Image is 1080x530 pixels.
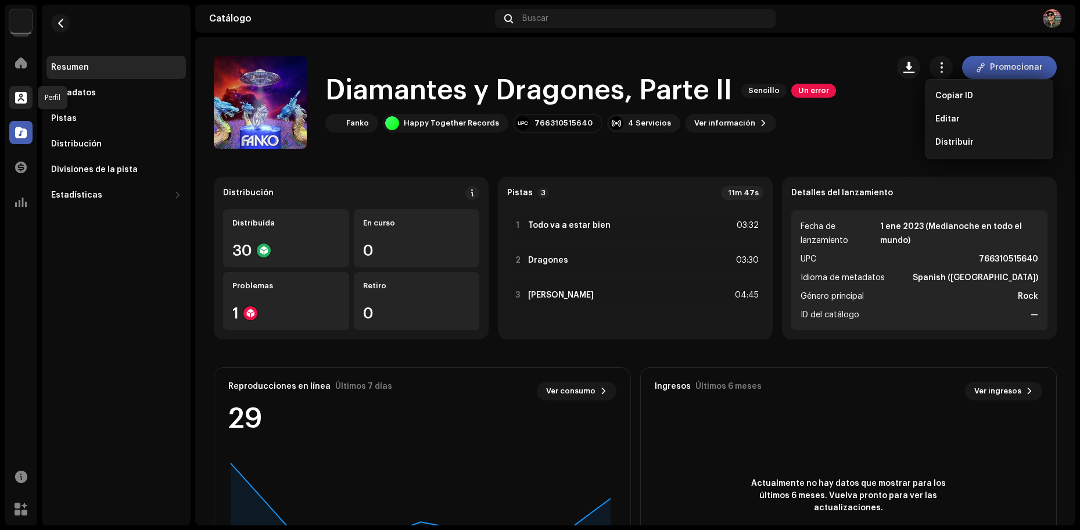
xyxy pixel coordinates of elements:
h1: Diamantes y Dragones, Parte II [325,72,732,109]
re-m-nav-dropdown: Estadísticas [46,184,186,207]
span: Ver consumo [546,379,595,403]
button: Ver consumo [537,382,616,400]
div: 766310515640 [534,119,593,128]
div: 03:32 [733,219,759,232]
div: Distribución [51,139,102,149]
div: Pistas [51,114,77,123]
div: Estadísticas [51,191,102,200]
div: Últimos 7 días [335,382,392,391]
span: Idioma de metadatos [801,271,885,285]
div: Problemas [232,281,340,291]
button: Ver información [685,114,776,132]
img: a8fc7c23-601f-4dea-8175-cca6d5d9dbda [328,116,342,130]
span: Ver ingresos [974,379,1021,403]
p-badge: 3 [537,188,549,198]
span: Un error [791,84,836,98]
span: Buscar [522,14,548,23]
strong: [PERSON_NAME] [528,291,594,300]
strong: Rock [1018,289,1038,303]
div: Fanko [346,119,369,128]
strong: Todo va a estar bien [528,221,611,230]
div: Distribución [223,188,274,198]
div: Divisiones de la pista [51,165,138,174]
re-m-nav-item: Divisiones de la pista [46,158,186,181]
button: Promocionar [962,56,1057,79]
div: Distribuída [232,219,340,228]
strong: Pistas [507,188,533,198]
span: Género principal [801,289,864,303]
div: 11m 47s [721,186,763,200]
div: 04:45 [733,288,759,302]
div: 03:30 [733,253,759,267]
strong: Detalles del lanzamiento [791,188,893,198]
span: Sencillo [741,84,787,98]
div: En curso [363,219,471,228]
re-m-nav-item: Pistas [46,107,186,130]
strong: — [1031,308,1038,322]
div: Ingresos [655,382,691,391]
span: Editar [935,114,960,124]
span: Fecha de lanzamiento [801,220,878,248]
img: edd8793c-a1b1-4538-85bc-e24b6277bc1e [9,9,33,33]
img: 56eef501-2e3f-4f3f-a4cd-d67c5acef76b [1043,9,1061,28]
strong: Spanish ([GEOGRAPHIC_DATA]) [913,271,1038,285]
strong: 766310515640 [979,252,1038,266]
strong: Dragones [528,256,568,265]
re-m-nav-item: Metadatos [46,81,186,105]
span: Copiar ID [935,91,973,101]
span: Actualmente no hay datos que mostrar para los últimos 6 meses. Vuelva pronto para ver las actuali... [744,478,953,514]
strong: 1 ene 2023 (Medianoche en todo el mundo) [880,220,1038,248]
re-m-nav-item: Resumen [46,56,186,79]
div: Reproducciones en línea [228,382,331,391]
div: Resumen [51,63,89,72]
span: UPC [801,252,816,266]
span: Promocionar [990,56,1043,79]
div: Happy Together Records [404,119,499,128]
button: Ver ingresos [965,382,1042,400]
div: 4 Servicios [628,119,671,128]
div: Catálogo [209,14,490,23]
span: ID del catálogo [801,308,859,322]
span: Ver información [694,112,755,135]
div: Últimos 6 meses [695,382,762,391]
div: Retiro [363,281,471,291]
div: Metadatos [51,88,96,98]
span: Distribuir [935,138,974,147]
re-m-nav-item: Distribución [46,132,186,156]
